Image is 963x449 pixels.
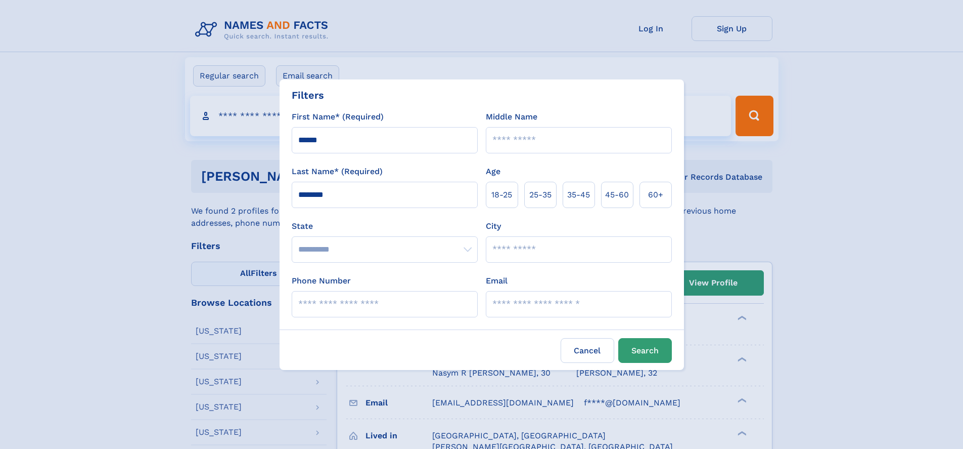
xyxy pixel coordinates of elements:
label: Cancel [561,338,614,363]
span: 25‑35 [529,189,552,201]
label: Middle Name [486,111,537,123]
label: Last Name* (Required) [292,166,383,178]
label: First Name* (Required) [292,111,384,123]
div: Filters [292,88,324,103]
label: State [292,220,478,232]
button: Search [618,338,672,363]
span: 60+ [648,189,663,201]
span: 18‑25 [491,189,512,201]
span: 35‑45 [567,189,590,201]
label: Email [486,275,508,287]
label: Phone Number [292,275,351,287]
label: Age [486,166,500,178]
span: 45‑60 [605,189,629,201]
label: City [486,220,501,232]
